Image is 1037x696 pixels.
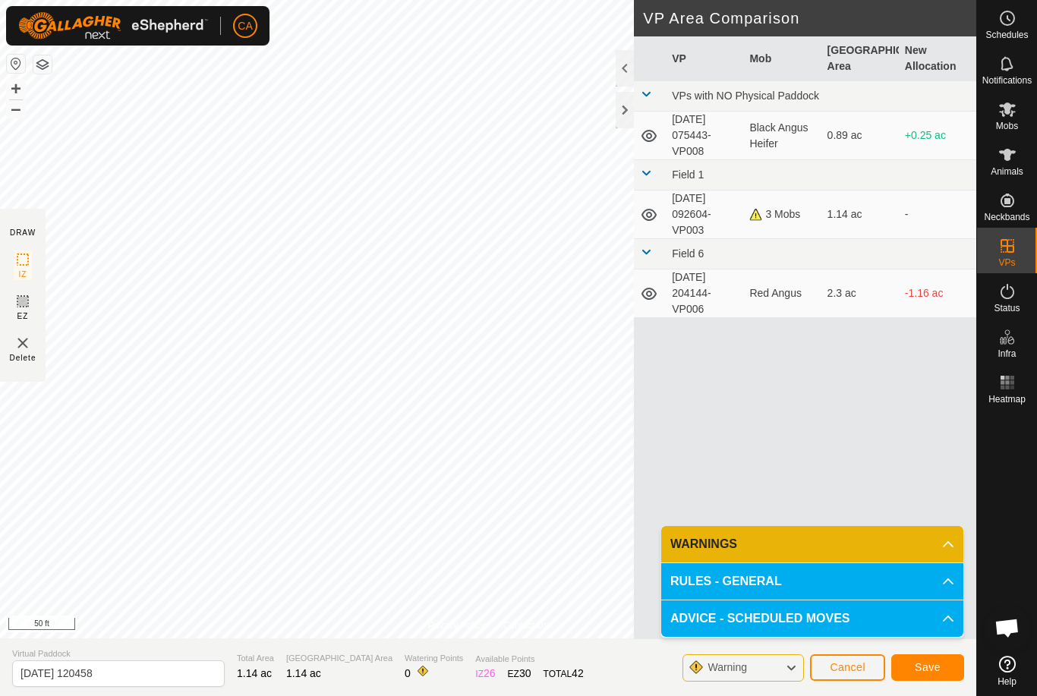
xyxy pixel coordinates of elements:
[7,55,25,73] button: Reset Map
[237,652,274,665] span: Total Area
[899,191,976,239] td: -
[503,619,548,632] a: Contact Us
[672,247,704,260] span: Field 6
[672,168,704,181] span: Field 1
[821,36,899,81] th: [GEOGRAPHIC_DATA] Area
[405,667,411,679] span: 0
[475,653,583,666] span: Available Points
[237,667,272,679] span: 1.14 ac
[519,667,531,679] span: 30
[891,654,964,681] button: Save
[985,30,1028,39] span: Schedules
[572,667,584,679] span: 42
[670,572,782,590] span: RULES - GENERAL
[998,258,1015,267] span: VPs
[672,90,819,102] span: VPs with NO Physical Paddock
[7,99,25,118] button: –
[405,652,463,665] span: Watering Points
[998,349,1016,358] span: Infra
[984,213,1029,222] span: Neckbands
[544,666,584,682] div: TOTAL
[996,121,1018,131] span: Mobs
[428,619,485,632] a: Privacy Policy
[666,269,743,318] td: [DATE] 204144-VP006
[666,191,743,239] td: [DATE] 092604-VP003
[33,55,52,74] button: Map Layers
[749,285,815,301] div: Red Angus
[7,80,25,98] button: +
[982,76,1032,85] span: Notifications
[810,654,885,681] button: Cancel
[899,112,976,160] td: +0.25 ac
[749,120,815,152] div: Black Angus Heifer
[10,352,36,364] span: Delete
[915,661,941,673] span: Save
[484,667,496,679] span: 26
[988,395,1026,404] span: Heatmap
[14,334,32,352] img: VP
[821,269,899,318] td: 2.3 ac
[991,167,1023,176] span: Animals
[994,304,1020,313] span: Status
[708,661,747,673] span: Warning
[743,36,821,81] th: Mob
[661,563,963,600] p-accordion-header: RULES - GENERAL
[12,647,225,660] span: Virtual Paddock
[475,666,495,682] div: IZ
[670,609,849,628] span: ADVICE - SCHEDULED MOVES
[821,112,899,160] td: 0.89 ac
[10,227,36,238] div: DRAW
[899,269,976,318] td: -1.16 ac
[661,600,963,637] p-accordion-header: ADVICE - SCHEDULED MOVES
[286,652,392,665] span: [GEOGRAPHIC_DATA] Area
[18,12,208,39] img: Gallagher Logo
[998,677,1017,686] span: Help
[749,206,815,222] div: 3 Mobs
[830,661,865,673] span: Cancel
[666,112,743,160] td: [DATE] 075443-VP008
[985,605,1030,650] a: Open chat
[508,666,531,682] div: EZ
[977,650,1037,692] a: Help
[286,667,321,679] span: 1.14 ac
[666,36,743,81] th: VP
[643,9,976,27] h2: VP Area Comparison
[670,535,737,553] span: WARNINGS
[238,18,252,34] span: CA
[17,310,29,322] span: EZ
[821,191,899,239] td: 1.14 ac
[661,526,963,562] p-accordion-header: WARNINGS
[19,269,27,280] span: IZ
[899,36,976,81] th: New Allocation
